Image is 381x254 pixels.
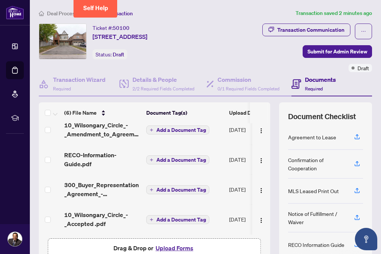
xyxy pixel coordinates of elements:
[150,158,153,162] span: plus
[146,155,209,164] button: Add a Document Tag
[53,86,71,92] span: Required
[258,158,264,164] img: Logo
[357,64,369,72] span: Draft
[255,154,267,165] button: Logo
[83,4,108,12] span: Self Help
[132,86,194,92] span: 2/2 Required Fields Completed
[113,25,129,31] span: 50100
[258,217,264,223] img: Logo
[226,174,277,204] td: [DATE]
[64,210,140,228] span: 10_Wilsongary_Circle_-_Accepted .pdf
[277,24,344,36] div: Transaction Communication
[93,24,129,32] div: Ticket #:
[64,121,140,139] span: 10_Wilsongary_Circle_-_Amendment_to_Agreement_to_Lease_-_Commencement_Date.pdf
[303,45,372,58] button: Submit for Admin Review
[355,228,377,250] button: Open asap
[132,75,194,84] h4: Details & People
[258,128,264,134] img: Logo
[150,218,153,222] span: plus
[93,32,147,41] span: [STREET_ADDRESS]
[305,86,323,92] span: Required
[361,29,366,34] span: ellipsis
[113,51,124,58] span: Draft
[288,241,344,249] div: RECO Information Guide
[226,145,277,174] td: [DATE]
[307,46,367,58] span: Submit for Admin Review
[143,102,226,123] th: Document Tag(s)
[8,232,22,246] img: Profile Icon
[288,133,336,141] div: Agreement to Lease
[255,124,267,136] button: Logo
[218,75,279,84] h4: Commission
[61,102,143,123] th: (6) File Name
[146,126,209,134] button: Add a Document Tag
[47,10,85,17] span: Deal Processing
[64,180,140,198] span: 300_Buyer_Representation_Agreement_-_Authority_for_Purchase_or_Lease_-_A_-_PropTx-[PERSON_NAME].pdf
[262,24,350,36] button: Transaction Communication
[156,157,206,162] span: Add a Document Tag
[218,86,279,92] span: 0/1 Required Fields Completed
[296,9,372,18] article: Transaction saved 2 minutes ago
[258,188,264,193] img: Logo
[156,217,206,222] span: Add a Document Tag
[150,128,153,132] span: plus
[226,102,277,123] th: Upload Date
[229,109,259,117] span: Upload Date
[146,125,209,135] button: Add a Document Tag
[153,243,196,253] button: Upload Forms
[288,210,345,226] div: Notice of Fulfillment / Waiver
[6,6,24,19] img: logo
[226,204,277,234] td: [DATE]
[288,187,339,195] div: MLS Leased Print Out
[113,243,196,253] span: Drag & Drop or
[156,187,206,192] span: Add a Document Tag
[93,49,127,59] div: Status:
[146,215,209,224] button: Add a Document Tag
[150,188,153,192] span: plus
[146,155,209,165] button: Add a Document Tag
[64,109,97,117] span: (6) File Name
[53,75,106,84] h4: Transaction Wizard
[255,183,267,195] button: Logo
[305,75,336,84] h4: Documents
[288,111,356,122] span: Document Checklist
[288,156,345,172] div: Confirmation of Cooperation
[156,127,206,133] span: Add a Document Tag
[226,115,277,145] td: [DATE]
[39,24,86,59] img: IMG-E12319844_1.jpg
[146,185,209,194] button: Add a Document Tag
[39,11,44,16] span: home
[255,213,267,225] button: Logo
[64,151,140,168] span: RECO-Information-Guide.pdf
